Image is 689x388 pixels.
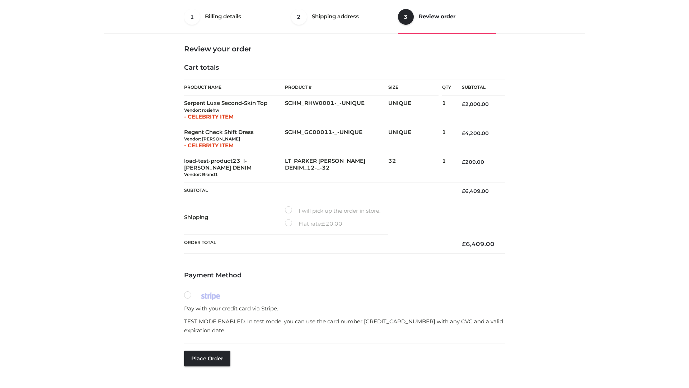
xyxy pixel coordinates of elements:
[184,79,285,96] th: Product Name
[184,153,285,183] td: load-test-product23_l-[PERSON_NAME] DENIM
[442,79,451,96] th: Qty
[184,304,505,313] p: Pay with your credit card via Stripe.
[184,45,505,53] h3: Review your order
[442,96,451,125] td: 1
[462,240,466,248] span: £
[184,125,285,153] td: Regent Check Shift Dress
[285,125,388,153] td: SCHM_GC00011-_-UNIQUE
[442,125,451,153] td: 1
[285,79,388,96] th: Product #
[462,101,489,107] bdi: 2,000.00
[285,206,380,216] label: I will pick up the order in store.
[451,79,505,96] th: Subtotal
[184,142,234,149] span: - CELEBRITY ITEM
[184,96,285,125] td: Serpent Luxe Second-Skin Top
[462,188,465,194] span: £
[462,130,465,137] span: £
[184,107,219,113] small: Vendor: rosiehw
[285,219,342,228] label: Flat rate:
[285,153,388,183] td: LT_PARKER [PERSON_NAME] DENIM_12-_-32
[322,220,325,227] span: £
[184,64,505,72] h4: Cart totals
[462,159,484,165] bdi: 209.00
[442,153,451,183] td: 1
[462,188,489,194] bdi: 6,409.00
[184,200,285,235] th: Shipping
[462,101,465,107] span: £
[184,317,505,335] p: TEST MODE ENABLED. In test mode, you can use the card number [CREDIT_CARD_NUMBER] with any CVC an...
[462,159,465,165] span: £
[184,351,230,366] button: Place order
[184,183,451,200] th: Subtotal
[184,272,505,280] h4: Payment Method
[388,79,439,96] th: Size
[184,113,234,120] span: - CELEBRITY ITEM
[285,96,388,125] td: SCHM_RHW0001-_-UNIQUE
[388,153,442,183] td: 32
[388,125,442,153] td: UNIQUE
[388,96,442,125] td: UNIQUE
[462,130,489,137] bdi: 4,200.00
[184,136,240,142] small: Vendor: [PERSON_NAME]
[184,235,451,254] th: Order Total
[322,220,342,227] bdi: 20.00
[462,240,495,248] bdi: 6,409.00
[184,172,218,177] small: Vendor: Brand1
